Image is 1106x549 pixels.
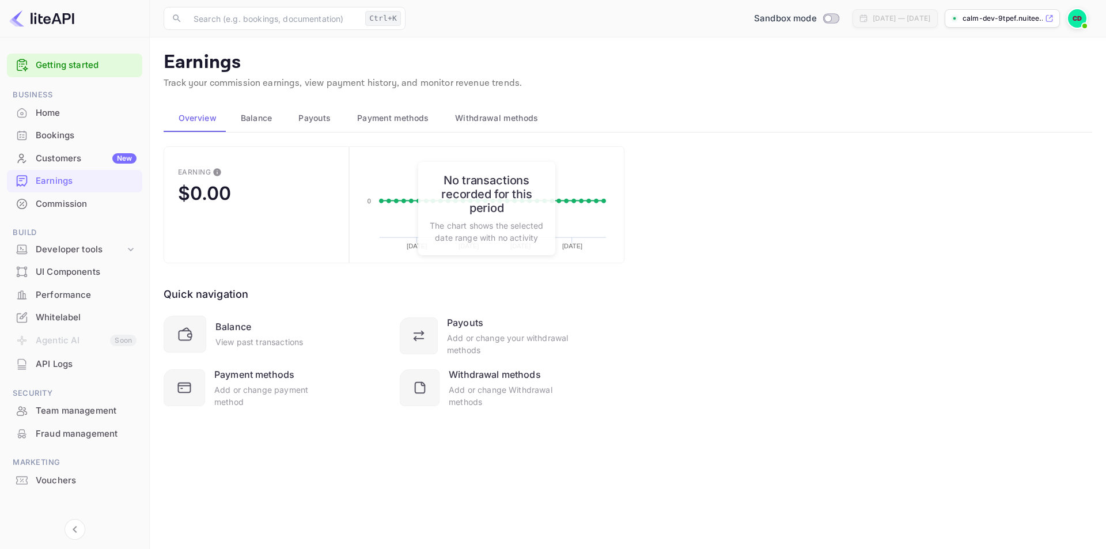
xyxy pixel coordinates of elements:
img: LiteAPI logo [9,9,74,28]
div: Add or change Withdrawal methods [449,384,569,408]
a: API Logs [7,353,142,374]
div: UI Components [7,261,142,283]
a: Whitelabel [7,306,142,328]
div: Getting started [7,54,142,77]
div: Whitelabel [36,311,137,324]
a: Team management [7,400,142,421]
div: Customers [36,152,137,165]
div: Home [7,102,142,124]
div: Switch to Production mode [749,12,843,25]
span: Marketing [7,456,142,469]
div: Commission [7,193,142,215]
div: Developer tools [7,240,142,260]
div: Earnings [36,175,137,188]
div: Withdrawal methods [449,368,541,381]
div: Commission [36,198,137,211]
a: CustomersNew [7,147,142,169]
button: EarningThis is the amount of confirmed commission that will be paid to you on the next scheduled ... [164,146,349,263]
div: Whitelabel [7,306,142,329]
span: Build [7,226,142,239]
a: Earnings [7,170,142,191]
div: Home [36,107,137,120]
div: [DATE] — [DATE] [873,13,930,24]
a: Bookings [7,124,142,146]
span: Security [7,387,142,400]
button: This is the amount of confirmed commission that will be paid to you on the next scheduled deposit [208,163,226,181]
img: Calm Dev [1068,9,1086,28]
p: Track your commission earnings, view payment history, and monitor revenue trends. [164,77,1092,90]
div: Earnings [7,170,142,192]
a: UI Components [7,261,142,282]
div: Add or change payment method [214,384,333,408]
button: Collapse navigation [65,519,85,540]
div: Vouchers [36,474,137,487]
a: Home [7,102,142,123]
a: Fraud management [7,423,142,444]
div: Quick navigation [164,286,248,302]
div: scrollable auto tabs example [164,104,1092,132]
div: New [112,153,137,164]
span: Withdrawal methods [455,111,538,125]
div: Balance [215,320,251,334]
span: Balance [241,111,272,125]
div: Fraud management [7,423,142,445]
p: Earnings [164,51,1092,74]
text: [DATE] [407,243,427,249]
div: CustomersNew [7,147,142,170]
div: Bookings [7,124,142,147]
p: The chart shows the selected date range with no activity [430,219,544,244]
a: Performance [7,284,142,305]
text: [DATE] [562,243,582,249]
p: calm-dev-9tpef.nuitee.... [963,13,1043,24]
a: Vouchers [7,470,142,491]
div: UI Components [36,266,137,279]
div: Performance [36,289,137,302]
span: Payment methods [357,111,429,125]
span: Business [7,89,142,101]
span: Payouts [298,111,331,125]
div: Bookings [36,129,137,142]
div: API Logs [36,358,137,371]
div: Fraud management [36,427,137,441]
div: $0.00 [178,182,231,205]
div: Payouts [447,316,483,330]
div: Performance [7,284,142,306]
div: Team management [7,400,142,422]
span: Sandbox mode [754,12,817,25]
a: Getting started [36,59,137,72]
div: Payment methods [214,368,294,381]
text: 0 [367,198,370,205]
a: Commission [7,193,142,214]
div: Earning [178,168,211,176]
div: Developer tools [36,243,125,256]
div: API Logs [7,353,142,376]
div: Ctrl+K [365,11,401,26]
div: Vouchers [7,470,142,492]
div: Add or change your withdrawal methods [447,332,569,356]
span: Overview [179,111,217,125]
h6: No transactions recorded for this period [430,173,544,215]
input: Search (e.g. bookings, documentation) [187,7,361,30]
div: Team management [36,404,137,418]
div: View past transactions [215,336,303,348]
